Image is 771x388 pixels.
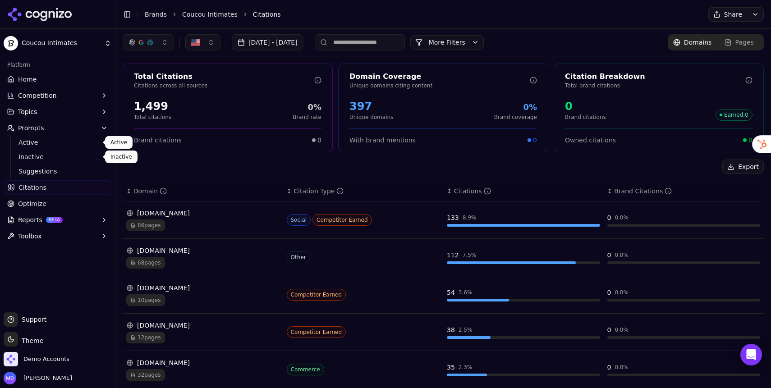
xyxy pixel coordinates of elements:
div: 0.0 % [615,364,629,371]
div: ↕Citations [447,187,600,196]
div: 0% [494,101,537,114]
span: Prompts [18,123,44,132]
div: 0 [607,251,611,260]
span: Earned : 0 [716,109,753,121]
span: Commerce [287,364,324,375]
span: 32 pages [126,369,165,381]
a: Citations [4,180,111,195]
div: Brand Citations [614,187,672,196]
p: Citations across all sources [134,82,314,89]
th: domain [123,181,283,201]
span: Topics [18,107,37,116]
div: 0.0 % [615,251,629,259]
nav: breadcrumb [145,10,690,19]
div: 35 [447,363,455,372]
div: Citation Breakdown [565,71,745,82]
div: 0.0 % [615,214,629,221]
button: Competition [4,88,111,103]
div: 0 [607,213,611,222]
th: brandCitationCount [604,181,764,201]
a: Inactive [15,151,101,163]
div: 397 [349,99,393,114]
p: Total citations [134,114,171,121]
span: Coucou Intimates [22,39,101,47]
div: ↕Citation Type [287,187,440,196]
div: 0 [607,288,611,297]
img: Coucou Intimates [4,36,18,50]
a: Home [4,72,111,87]
div: 7.5 % [463,251,477,259]
span: Support [18,315,46,324]
span: Brand citations [134,136,182,145]
span: Domains [684,38,712,47]
div: [DOMAIN_NAME] [126,321,280,330]
div: Citation Type [294,187,344,196]
span: [PERSON_NAME] [20,374,72,382]
button: Open user button [4,372,72,384]
a: Brands [145,11,167,18]
img: United States [191,38,200,47]
p: Brand coverage [494,114,537,121]
p: Unique domains citing content [349,82,530,89]
div: 133 [447,213,459,222]
div: 112 [447,251,459,260]
span: Active [18,138,97,147]
span: 12 pages [126,332,165,343]
span: With brand mentions [349,136,416,145]
span: Home [18,75,37,84]
span: Reports [18,215,42,224]
p: Inactive [110,153,132,160]
span: Other [287,251,310,263]
button: Open organization switcher [4,352,69,366]
div: 0.0 % [615,289,629,296]
div: 3.6 % [459,289,473,296]
span: 68 pages [126,257,165,269]
button: ReportsBETA [4,213,111,227]
div: [DOMAIN_NAME] [126,358,280,367]
div: 0 [607,325,611,334]
span: Toolbox [18,232,42,241]
p: Brand rate [293,114,321,121]
span: Competitor Earned [312,214,372,226]
div: Domain Coverage [349,71,530,82]
div: Citations [454,187,491,196]
th: totalCitationCount [443,181,604,201]
div: [DOMAIN_NAME] [126,246,280,255]
span: 0 [317,136,321,145]
span: Inactive [18,152,97,161]
th: citationTypes [283,181,444,201]
div: [DOMAIN_NAME] [126,209,280,218]
img: Demo Accounts [4,352,18,366]
button: Prompts [4,121,111,135]
span: Theme [18,337,43,344]
span: Citations [18,183,46,192]
a: Suggestions [15,165,101,178]
span: Demo Accounts [23,355,69,363]
button: Export [722,160,764,174]
div: 2.3 % [459,364,473,371]
button: Topics [4,105,111,119]
div: 1,499 [134,99,171,114]
button: More Filters [410,35,484,50]
span: Competitor Earned [287,289,346,301]
a: Coucou Intimates [182,10,238,19]
span: BETA [46,217,63,223]
span: Citations [253,10,281,19]
span: 86 pages [126,219,165,231]
span: 0 [748,136,753,145]
p: Brand citations [565,114,606,121]
div: 38 [447,325,455,334]
div: Domain [133,187,167,196]
span: 10 pages [126,294,165,306]
div: ↕Brand Citations [607,187,761,196]
span: Owned citations [565,136,616,145]
button: Toolbox [4,229,111,243]
span: 0 [533,136,537,145]
div: 0.0 % [615,326,629,333]
button: [DATE] - [DATE] [232,34,303,50]
div: ↕Domain [126,187,280,196]
div: 2.5 % [459,326,473,333]
p: Active [110,139,127,146]
span: Social [287,214,311,226]
p: Unique domains [349,114,393,121]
